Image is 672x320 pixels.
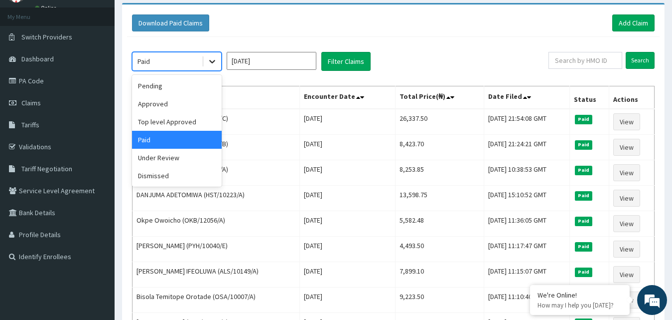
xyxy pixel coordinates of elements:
[612,14,655,31] a: Add Claim
[626,52,655,69] input: Search
[569,86,609,109] th: Status
[575,268,593,277] span: Paid
[395,86,484,109] th: Total Price(₦)
[132,167,222,185] div: Dismissed
[484,160,569,186] td: [DATE] 10:38:53 GMT
[484,135,569,160] td: [DATE] 21:24:21 GMT
[163,5,187,29] div: Minimize live chat window
[133,186,300,211] td: DANJUMA ADETOMIWA (HST/10223/A)
[132,131,222,149] div: Paid
[613,139,640,156] a: View
[484,186,569,211] td: [DATE] 15:10:52 GMT
[575,166,593,175] span: Paid
[227,52,316,70] input: Select Month and Year
[133,288,300,313] td: Bisola Temitope Orotade (OSA/10007/A)
[395,160,484,186] td: 8,253.85
[484,262,569,288] td: [DATE] 11:15:07 GMT
[484,211,569,237] td: [DATE] 11:36:05 GMT
[538,301,622,310] p: How may I help you today?
[613,241,640,258] a: View
[484,288,569,313] td: [DATE] 11:10:40 GMT
[132,149,222,167] div: Under Review
[321,52,371,71] button: Filter Claims
[299,160,395,186] td: [DATE]
[613,215,640,232] a: View
[18,50,40,75] img: d_794563401_company_1708531726252_794563401
[137,56,150,66] div: Paid
[613,113,640,130] a: View
[575,217,593,226] span: Paid
[52,56,167,69] div: Chat with us now
[132,95,222,113] div: Approved
[395,211,484,237] td: 5,582.48
[575,242,593,251] span: Paid
[395,186,484,211] td: 13,598.75
[575,191,593,200] span: Paid
[132,113,222,131] div: Top level Approved
[395,109,484,135] td: 26,337.50
[21,32,72,41] span: Switch Providers
[613,266,640,283] a: View
[299,211,395,237] td: [DATE]
[575,140,593,149] span: Paid
[132,77,222,95] div: Pending
[299,86,395,109] th: Encounter Date
[613,190,640,207] a: View
[299,262,395,288] td: [DATE]
[21,164,72,173] span: Tariff Negotiation
[299,109,395,135] td: [DATE]
[133,211,300,237] td: Okpe Owoicho (OKB/12056/A)
[609,86,655,109] th: Actions
[484,109,569,135] td: [DATE] 21:54:08 GMT
[21,120,39,129] span: Tariffs
[538,291,622,300] div: We're Online!
[395,135,484,160] td: 8,423.70
[484,237,569,262] td: [DATE] 11:17:47 GMT
[132,14,209,31] button: Download Paid Claims
[299,288,395,313] td: [DATE]
[548,52,622,69] input: Search by HMO ID
[395,237,484,262] td: 4,493.50
[575,115,593,124] span: Paid
[613,164,640,181] a: View
[133,237,300,262] td: [PERSON_NAME] (PYH/10040/E)
[5,214,190,249] textarea: Type your message and hit 'Enter'
[21,98,41,107] span: Claims
[299,237,395,262] td: [DATE]
[395,288,484,313] td: 9,223.50
[299,186,395,211] td: [DATE]
[395,262,484,288] td: 7,899.10
[21,54,54,63] span: Dashboard
[133,262,300,288] td: [PERSON_NAME] IFEOLUWA (ALS/10149/A)
[484,86,569,109] th: Date Filed
[58,96,137,197] span: We're online!
[35,4,59,11] a: Online
[299,135,395,160] td: [DATE]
